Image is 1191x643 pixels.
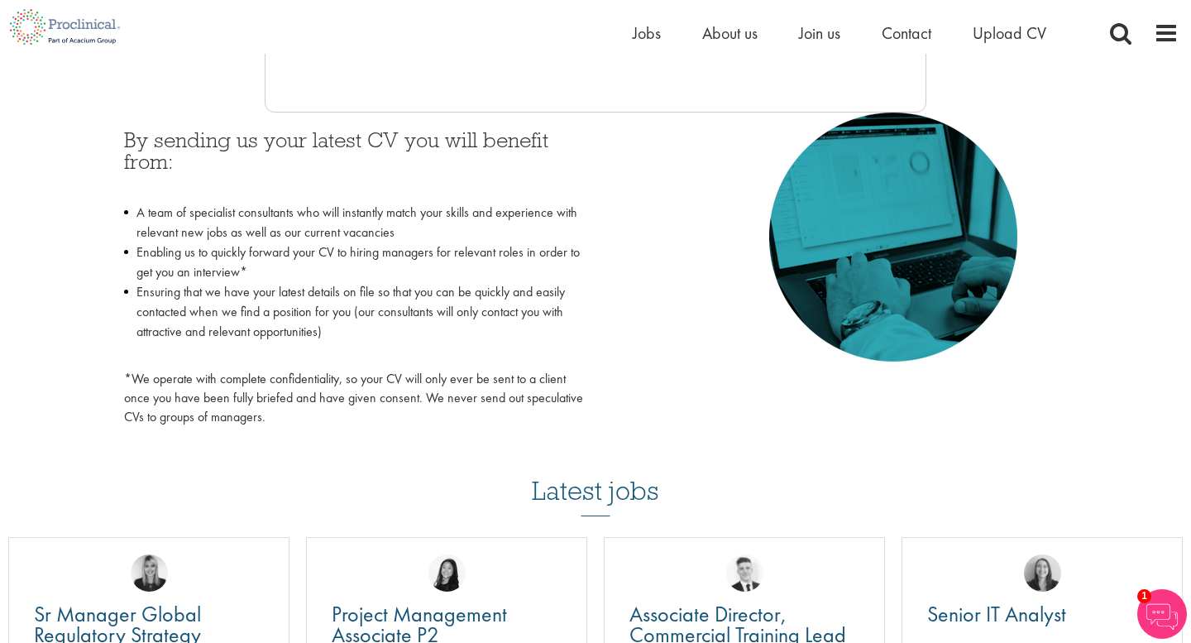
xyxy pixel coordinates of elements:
img: Nicolas Daniel [726,554,763,592]
a: Senior IT Analyst [927,604,1157,625]
span: Senior IT Analyst [927,600,1066,628]
h3: Latest jobs [532,435,659,516]
img: Numhom Sudsok [428,554,466,592]
a: Upload CV [973,22,1046,44]
li: Enabling us to quickly forward your CV to hiring managers for relevant roles in order to get you ... [124,242,583,282]
h3: By sending us your latest CV you will benefit from: [124,129,583,194]
img: Mia Kellerman [1024,554,1061,592]
li: Ensuring that we have your latest details on file so that you can be quickly and easily contacted... [124,282,583,362]
span: 1 [1137,589,1151,603]
a: Jobs [633,22,661,44]
p: *We operate with complete confidentiality, so your CV will only ever be sent to a client once you... [124,370,583,427]
a: Contact [882,22,931,44]
img: Janelle Jones [131,554,168,592]
a: Join us [799,22,840,44]
img: Chatbot [1137,589,1187,639]
a: About us [702,22,758,44]
li: A team of specialist consultants who will instantly match your skills and experience with relevan... [124,203,583,242]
